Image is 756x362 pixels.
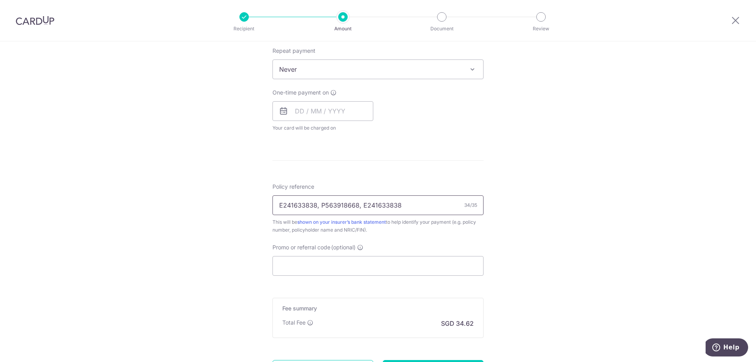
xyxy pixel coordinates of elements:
[282,319,306,327] p: Total Fee
[16,16,54,25] img: CardUp
[272,47,315,55] label: Repeat payment
[464,201,477,209] div: 34/35
[272,183,314,191] label: Policy reference
[272,89,329,97] span: One-time payment on
[314,25,372,33] p: Amount
[706,338,748,358] iframe: Opens a widget where you can find more information
[331,243,356,251] span: (optional)
[512,25,570,33] p: Review
[273,60,483,79] span: Never
[297,219,386,225] a: shown on your insurer’s bank statement
[272,59,484,79] span: Never
[441,319,474,328] p: SGD 34.62
[282,304,474,312] h5: Fee summary
[215,25,273,33] p: Recipient
[272,218,484,234] div: This will be to help identify your payment (e.g. policy number, policyholder name and NRIC/FIN).
[272,243,330,251] span: Promo or referral code
[272,101,373,121] input: DD / MM / YYYY
[413,25,471,33] p: Document
[272,124,373,132] span: Your card will be charged on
